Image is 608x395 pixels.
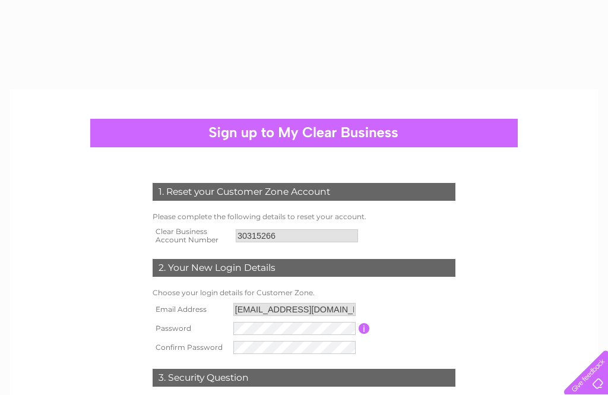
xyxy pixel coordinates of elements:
[150,319,230,338] th: Password
[150,210,458,224] td: Please complete the following details to reset your account.
[150,286,458,300] td: Choose your login details for Customer Zone.
[150,300,230,319] th: Email Address
[153,259,455,277] div: 2. Your New Login Details
[150,224,233,248] th: Clear Business Account Number
[153,183,455,201] div: 1. Reset your Customer Zone Account
[153,369,455,387] div: 3. Security Question
[359,323,370,334] input: Information
[150,338,230,357] th: Confirm Password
